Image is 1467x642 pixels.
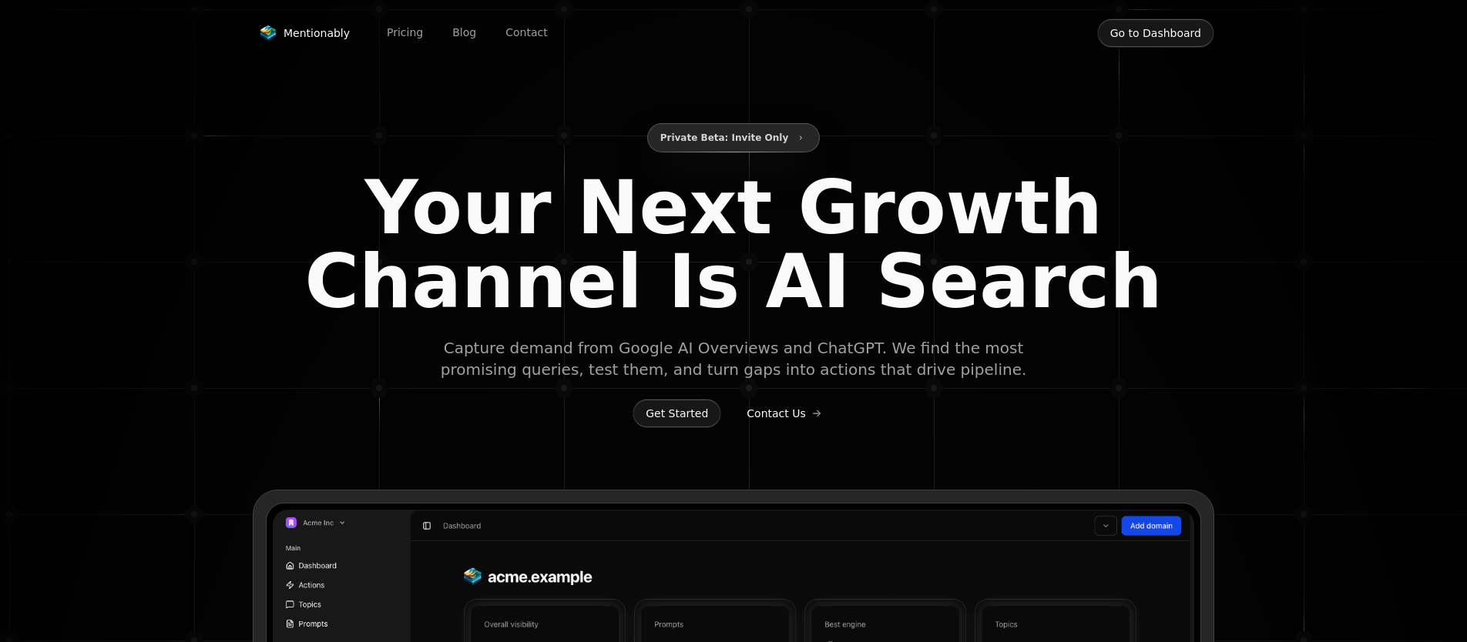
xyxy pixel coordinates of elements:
[660,129,789,147] span: Private Beta: Invite Only
[284,25,350,41] span: Mentionably
[493,21,559,45] a: Contact
[747,406,805,421] span: Contact Us
[633,399,721,428] button: Get Started
[259,25,277,41] img: Mentionably logo
[647,123,821,152] button: Private Beta: Invite Only
[374,21,435,45] a: Pricing
[1097,18,1214,48] button: Go to Dashboard
[438,337,1029,380] span: Capture demand from Google AI Overviews and ChatGPT. We find the most promising queries, test the...
[290,171,1177,319] span: Your Next Growth Channel Is AI Search
[440,21,488,45] a: Blog
[733,399,834,428] button: Contact Us
[253,22,356,44] a: Mentionably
